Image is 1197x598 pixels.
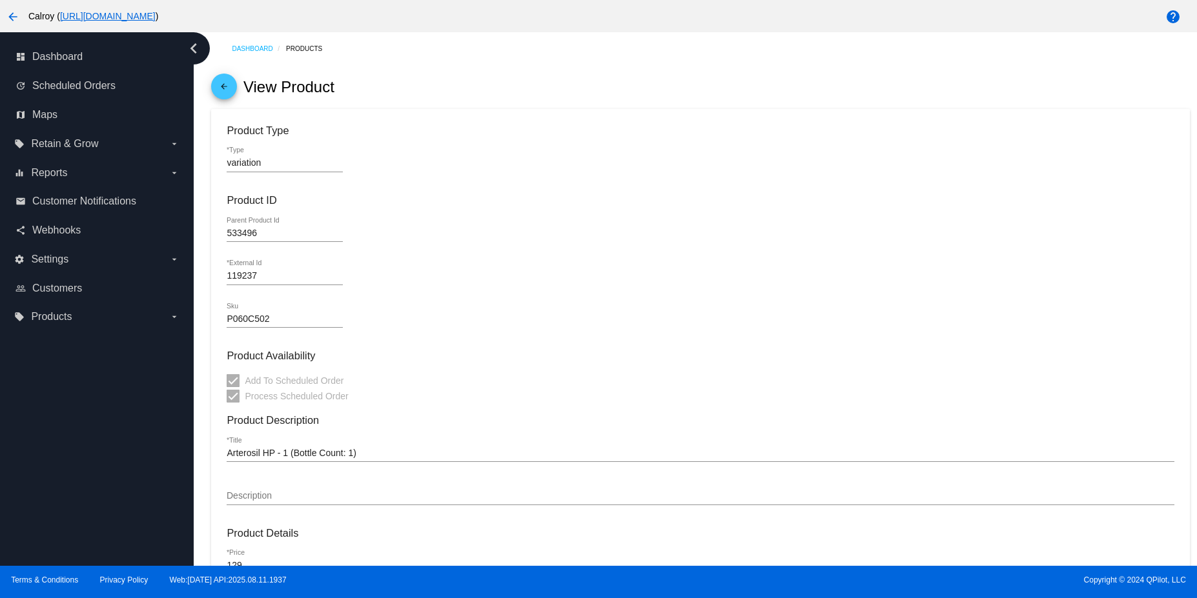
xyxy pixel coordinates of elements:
i: people_outline [15,283,26,294]
span: Maps [32,109,57,121]
i: arrow_drop_down [169,312,179,322]
h3: Product Availability [227,350,1174,362]
h3: Product Type [227,125,1174,137]
input: *Type [227,158,343,168]
mat-icon: arrow_back [216,82,232,97]
span: Retain & Grow [31,138,98,150]
span: Products [31,311,72,323]
input: Sku [227,314,343,324]
mat-icon: help [1165,9,1181,25]
i: arrow_drop_down [169,254,179,264]
span: Scheduled Orders [32,80,116,92]
input: *External Id [227,271,343,281]
span: Webhooks [32,224,81,236]
a: Web:[DATE] API:2025.08.11.1937 [170,575,287,584]
i: update [15,81,26,91]
span: Dashboard [32,51,83,63]
a: dashboard Dashboard [15,46,179,67]
i: chevron_left [183,38,204,59]
h3: Product Details [227,527,1174,539]
i: dashboard [15,52,26,62]
input: Description [227,491,1174,501]
span: Reports [31,167,67,179]
span: Process Scheduled Order [245,388,348,404]
span: Customer Notifications [32,195,136,207]
h3: Product Description [227,414,1174,426]
span: Copyright © 2024 QPilot, LLC [609,575,1186,584]
a: Privacy Policy [100,575,148,584]
h3: Product ID [227,194,1174,206]
a: update Scheduled Orders [15,75,179,96]
span: Customers [32,283,82,294]
a: Dashboard [232,39,286,59]
input: *Price [227,561,343,571]
input: Parent Product Id [227,228,343,239]
i: equalizer [14,168,25,178]
a: [URL][DOMAIN_NAME] [60,11,156,21]
a: map Maps [15,105,179,125]
a: Terms & Conditions [11,575,78,584]
a: share Webhooks [15,220,179,241]
i: map [15,110,26,120]
span: Settings [31,254,68,265]
i: arrow_drop_down [169,168,179,178]
h2: View Product [243,78,334,96]
i: share [15,225,26,235]
a: people_outline Customers [15,278,179,299]
mat-icon: arrow_back [5,9,21,25]
a: email Customer Notifications [15,191,179,212]
span: Add To Scheduled Order [245,373,343,388]
span: Calroy ( ) [28,11,159,21]
i: arrow_drop_down [169,139,179,149]
i: local_offer [14,139,25,149]
a: Products [286,39,334,59]
i: local_offer [14,312,25,322]
input: *Title [227,448,1174,459]
i: email [15,196,26,206]
i: settings [14,254,25,264]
